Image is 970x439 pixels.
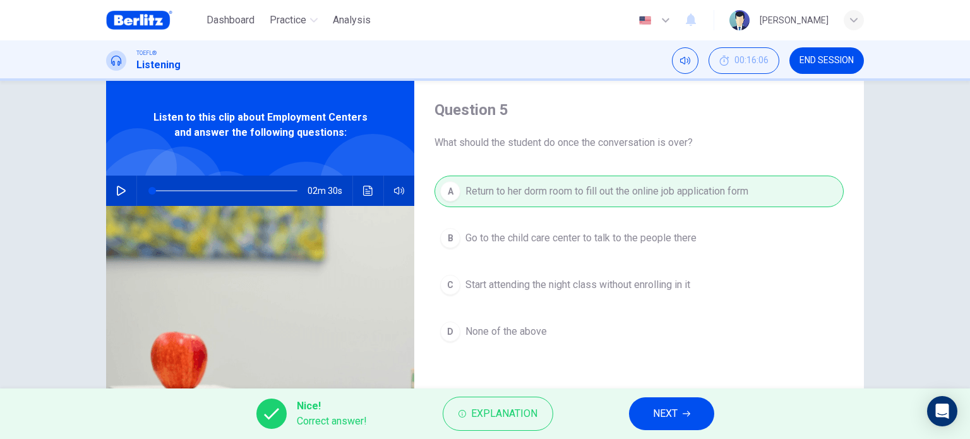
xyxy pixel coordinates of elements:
div: Hide [709,47,779,74]
button: Explanation [443,397,553,431]
button: Practice [265,9,323,32]
button: Analysis [328,9,376,32]
span: END SESSION [799,56,854,66]
span: Dashboard [207,13,254,28]
button: NEXT [629,397,714,430]
span: 00:16:06 [734,56,769,66]
h4: Question 5 [434,100,844,120]
span: NEXT [653,405,678,423]
span: 02m 30s [308,176,352,206]
img: Berlitz Brasil logo [106,8,172,33]
button: Dashboard [201,9,260,32]
span: Correct answer! [297,414,367,429]
span: TOEFL® [136,49,157,57]
div: Open Intercom Messenger [927,396,957,426]
span: Analysis [333,13,371,28]
span: Nice! [297,399,367,414]
button: 00:16:06 [709,47,779,74]
span: Explanation [471,405,537,423]
h1: Listening [136,57,181,73]
a: Berlitz Brasil logo [106,8,201,33]
button: END SESSION [789,47,864,74]
img: Profile picture [729,10,750,30]
div: Mute [672,47,698,74]
span: Practice [270,13,306,28]
span: Listen to this clip about Employment Centers and answer the following questions: [147,110,373,140]
button: Click to see the audio transcription [358,176,378,206]
img: en [637,16,653,25]
span: What should the student do once the conversation is over? [434,135,844,150]
div: [PERSON_NAME] [760,13,829,28]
